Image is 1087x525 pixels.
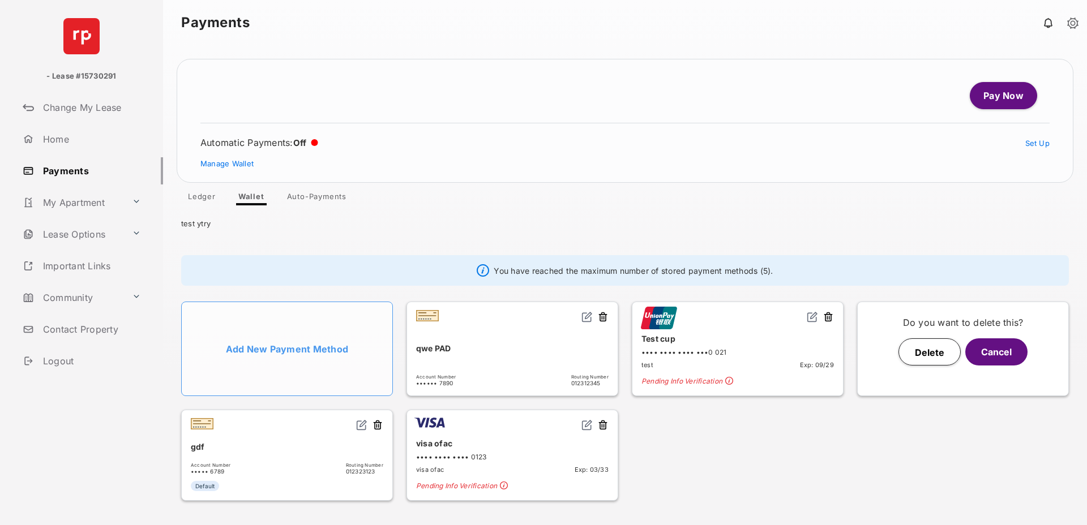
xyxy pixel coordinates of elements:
[293,137,307,148] span: Off
[807,311,818,322] img: svg+xml;base64,PHN2ZyB2aWV3Qm94PSIwIDAgMjQgMjQiIHdpZHRoPSIxNiIgaGVpZ2h0PSIxNiIgZmlsbD0ibm9uZSIgeG...
[18,157,163,184] a: Payments
[191,468,230,475] span: ••••• 6789
[416,453,609,461] div: •••• •••• •••• 0123
[181,16,250,29] strong: Payments
[641,361,653,369] span: test
[191,437,383,456] div: gdf
[581,311,593,322] img: svg+xml;base64,PHN2ZyB2aWV3Qm94PSIwIDAgMjQgMjQiIHdpZHRoPSIxNiIgaGVpZ2h0PSIxNiIgZmlsbD0ibm9uZSIgeG...
[416,481,609,491] span: Pending Info Verification
[346,468,383,475] span: 012323123
[641,329,834,348] div: Test cup
[200,137,318,148] div: Automatic Payments :
[867,316,1059,329] p: Do you want to delete this?
[965,338,1028,365] button: Cancel
[229,192,273,205] a: Wallet
[63,18,100,54] img: svg+xml;base64,PHN2ZyB4bWxucz0iaHR0cDovL3d3dy53My5vcmcvMjAwMC9zdmciIHdpZHRoPSI2NCIgaGVpZ2h0PSI2NC...
[191,462,230,468] span: Account Number
[18,316,163,343] a: Contact Property
[571,374,609,380] span: Routing Number
[200,159,254,168] a: Manage Wallet
[181,255,1069,286] div: You have reached the maximum number of stored payment methods (5).
[356,419,367,431] img: svg+xml;base64,PHN2ZyB2aWV3Qm94PSIwIDAgMjQgMjQiIHdpZHRoPSIxNiIgaGVpZ2h0PSIxNiIgZmlsbD0ibm9uZSIgeG...
[416,339,609,358] div: qwe PAD
[898,338,961,365] button: Delete
[416,466,444,474] span: visa ofac
[18,221,127,248] a: Lease Options
[581,419,593,431] img: svg+xml;base64,PHN2ZyB2aWV3Qm94PSIwIDAgMjQgMjQiIHdpZHRoPSIxNiIgaGVpZ2h0PSIxNiIgZmlsbD0ibm9uZSIgeG...
[416,434,609,453] div: visa ofac
[416,374,456,380] span: Account Number
[18,126,163,153] a: Home
[575,466,609,474] span: Exp: 03/33
[278,192,356,205] a: Auto-Payments
[800,361,834,369] span: Exp: 09/29
[18,189,127,216] a: My Apartment
[163,205,1087,237] div: test ytry
[18,94,163,121] a: Change My Lease
[18,252,145,279] a: Important Links
[416,380,456,386] span: •••••• 7890
[1025,139,1050,148] a: Set Up
[18,284,127,311] a: Community
[346,462,383,468] span: Routing Number
[18,347,163,375] a: Logout
[641,377,834,386] span: Pending Info Verification
[641,348,834,356] div: •••• •••• •••• •••0 021
[571,380,609,386] span: 012312345
[179,192,225,205] a: Ledger
[46,71,116,82] p: - Lease #15730291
